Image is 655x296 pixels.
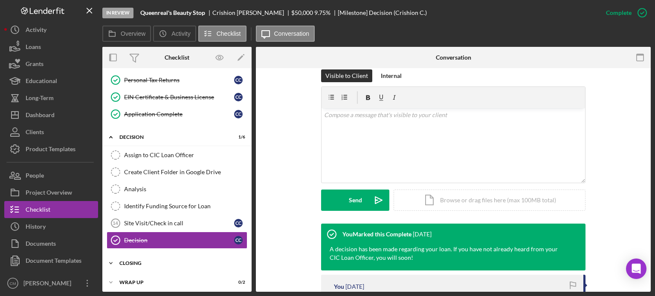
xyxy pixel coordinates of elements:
div: Loans [26,38,41,57]
div: C C [234,110,243,118]
a: Create Client Folder in Google Drive [107,164,247,181]
a: EIN Certificate & Business LicenseCC [107,89,247,106]
div: You [334,283,344,290]
button: Checklist [4,201,98,218]
div: Project Overview [26,184,72,203]
div: Identify Funding Source for Loan [124,203,247,210]
a: Application CompleteCC [107,106,247,123]
div: Assign to CIC Loan Officer [124,152,247,158]
button: Project Overview [4,184,98,201]
a: Personal Tax ReturnsCC [107,72,247,89]
div: CLOSING [119,261,241,266]
button: Product Templates [4,141,98,158]
div: [Milestone] Decision (Crishion C.) [338,9,427,16]
div: People [26,167,44,186]
button: Internal [377,69,406,82]
div: Personal Tax Returns [124,77,234,83]
button: Send [321,190,389,211]
div: Dashboard [26,106,55,126]
button: Loans [4,38,98,55]
button: Activity [4,21,98,38]
a: Assign to CIC Loan Officer [107,147,247,164]
div: In Review [102,8,133,18]
button: CM[PERSON_NAME] [4,275,98,292]
div: Internal [381,69,402,82]
div: Checklist [165,54,189,61]
div: 0 / 2 [230,280,245,285]
time: 2025-09-26 14:27 [345,283,364,290]
div: [PERSON_NAME] [21,275,77,294]
button: Clients [4,124,98,141]
div: Decision [124,237,234,244]
button: Document Templates [4,252,98,269]
div: 9.75 % [314,9,330,16]
div: C C [234,219,243,227]
button: Visible to Client [321,69,372,82]
div: WRAP UP [119,280,224,285]
div: Decision [119,135,224,140]
button: Dashboard [4,106,98,124]
div: Conversation [436,54,471,61]
a: Analysis [107,181,247,198]
div: C C [234,93,243,101]
div: Educational [26,72,57,92]
button: People [4,167,98,184]
div: Analysis [124,186,247,193]
label: Conversation [274,30,310,37]
button: Checklist [198,26,246,42]
div: Application Complete [124,111,234,118]
div: A decision has been made regarding your loan. If you have not already heard from your CIC Loan Of... [330,245,568,262]
div: Activity [26,21,46,40]
tspan: 14 [113,221,118,226]
div: Grants [26,55,43,75]
button: Educational [4,72,98,89]
label: Overview [121,30,145,37]
div: C C [234,236,243,244]
button: Long-Term [4,89,98,106]
div: Product Templates [26,141,75,160]
button: Activity [153,26,196,42]
div: Crishion [PERSON_NAME] [212,9,291,16]
b: Queenreal's Beauty Stop [140,9,205,16]
div: Open Intercom Messenger [626,259,646,279]
div: Document Templates [26,252,81,271]
div: You Marked this Complete [342,231,412,238]
div: Create Client Folder in Google Drive [124,169,247,175]
div: Complete [606,4,632,21]
div: Checklist [26,201,50,220]
a: Identify Funding Source for Loan [107,198,247,215]
div: Long-Term [26,89,54,109]
button: Grants [4,55,98,72]
div: Site Visit/Check in call [124,220,234,227]
a: 14Site Visit/Check in callCC [107,215,247,232]
button: Complete [597,4,651,21]
text: CM [10,281,16,286]
div: History [26,218,46,237]
div: C C [234,76,243,84]
div: Clients [26,124,44,143]
div: $50,000 [291,9,313,16]
button: Documents [4,235,98,252]
div: EIN Certificate & Business License [124,94,234,101]
label: Checklist [217,30,241,37]
div: Documents [26,235,56,254]
div: Send [349,190,362,211]
label: Activity [171,30,190,37]
div: Visible to Client [325,69,368,82]
button: History [4,218,98,235]
div: 1 / 6 [230,135,245,140]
